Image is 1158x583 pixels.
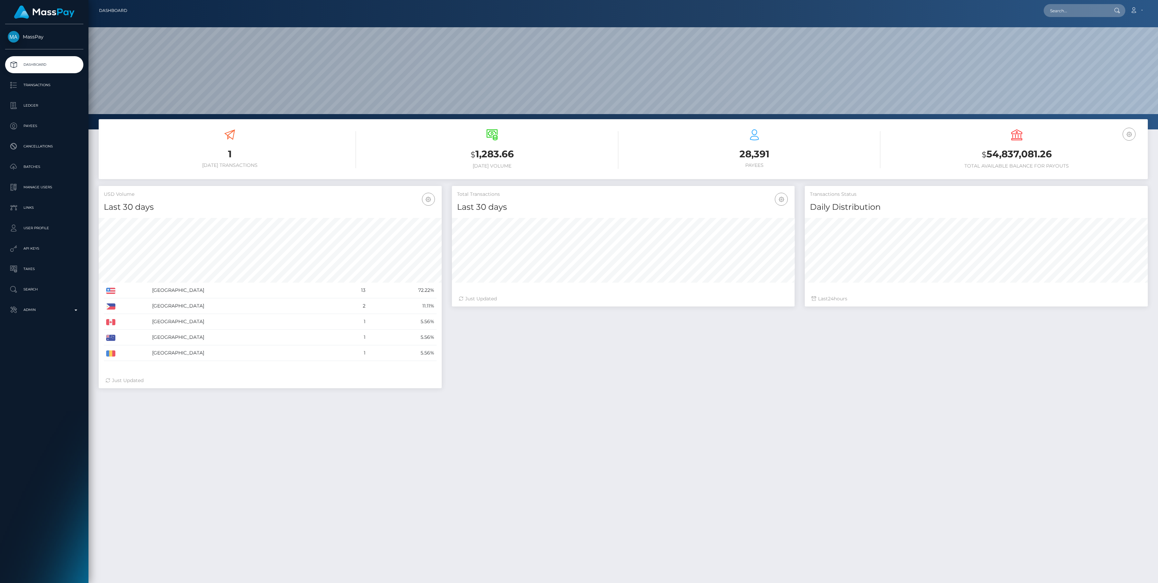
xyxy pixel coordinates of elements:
a: Batches [5,158,83,175]
td: 5.56% [368,314,437,330]
td: 1 [338,330,368,345]
input: Search... [1044,4,1108,17]
p: User Profile [8,223,81,233]
h5: Transactions Status [810,191,1143,198]
td: [GEOGRAPHIC_DATA] [150,298,338,314]
a: Ledger [5,97,83,114]
h5: Total Transactions [457,191,790,198]
p: Transactions [8,80,81,90]
td: 72.22% [368,283,437,298]
a: User Profile [5,220,83,237]
p: Links [8,203,81,213]
h6: [DATE] Transactions [104,162,356,168]
h4: Last 30 days [104,201,437,213]
p: Ledger [8,100,81,111]
img: RO.png [106,350,115,357]
img: MassPay Logo [14,5,75,19]
h6: [DATE] Volume [366,163,618,169]
a: Manage Users [5,179,83,196]
h6: Payees [629,162,881,168]
p: Cancellations [8,141,81,152]
a: Links [5,199,83,216]
td: [GEOGRAPHIC_DATA] [150,283,338,298]
h3: 1,283.66 [366,147,618,161]
p: Taxes [8,264,81,274]
small: $ [471,150,475,159]
td: 5.56% [368,330,437,345]
h6: Total Available Balance for Payouts [891,163,1143,169]
span: MassPay [5,34,83,40]
p: Admin [8,305,81,315]
small: $ [982,150,986,159]
td: [GEOGRAPHIC_DATA] [150,314,338,330]
div: Just Updated [459,295,788,302]
td: [GEOGRAPHIC_DATA] [150,345,338,361]
h5: USD Volume [104,191,437,198]
a: Search [5,281,83,298]
a: Taxes [5,261,83,278]
h4: Daily Distribution [810,201,1143,213]
img: AU.png [106,335,115,341]
p: Payees [8,121,81,131]
span: 24 [828,296,834,302]
p: Search [8,284,81,295]
h3: 1 [104,147,356,161]
td: 13 [338,283,368,298]
img: MassPay [8,31,19,43]
td: [GEOGRAPHIC_DATA] [150,330,338,345]
p: API Keys [8,243,81,254]
h3: 54,837,081.26 [891,147,1143,161]
p: Batches [8,162,81,172]
td: 1 [338,345,368,361]
a: Cancellations [5,138,83,155]
a: Transactions [5,77,83,94]
div: Last hours [812,295,1141,302]
td: 11.11% [368,298,437,314]
img: US.png [106,288,115,294]
a: Payees [5,117,83,135]
td: 2 [338,298,368,314]
a: Admin [5,301,83,318]
h4: Last 30 days [457,201,790,213]
a: API Keys [5,240,83,257]
div: Just Updated [105,377,435,384]
td: 1 [338,314,368,330]
p: Manage Users [8,182,81,192]
a: Dashboard [5,56,83,73]
p: Dashboard [8,60,81,70]
a: Dashboard [99,3,127,18]
img: PH.png [106,303,115,310]
td: 5.56% [368,345,437,361]
h3: 28,391 [629,147,881,161]
img: CA.png [106,319,115,325]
